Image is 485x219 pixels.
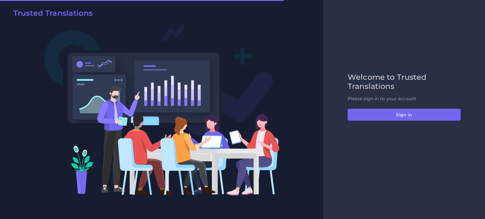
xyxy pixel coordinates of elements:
a: Trusted Translations [9,9,93,20]
img: Login V2 [44,23,280,196]
button: Sign in [348,109,461,121]
h2: Trusted Translations [13,9,93,18]
h2: Welcome to Trusted Translations [348,73,461,91]
p: Please sign-in to your account [348,95,461,102]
